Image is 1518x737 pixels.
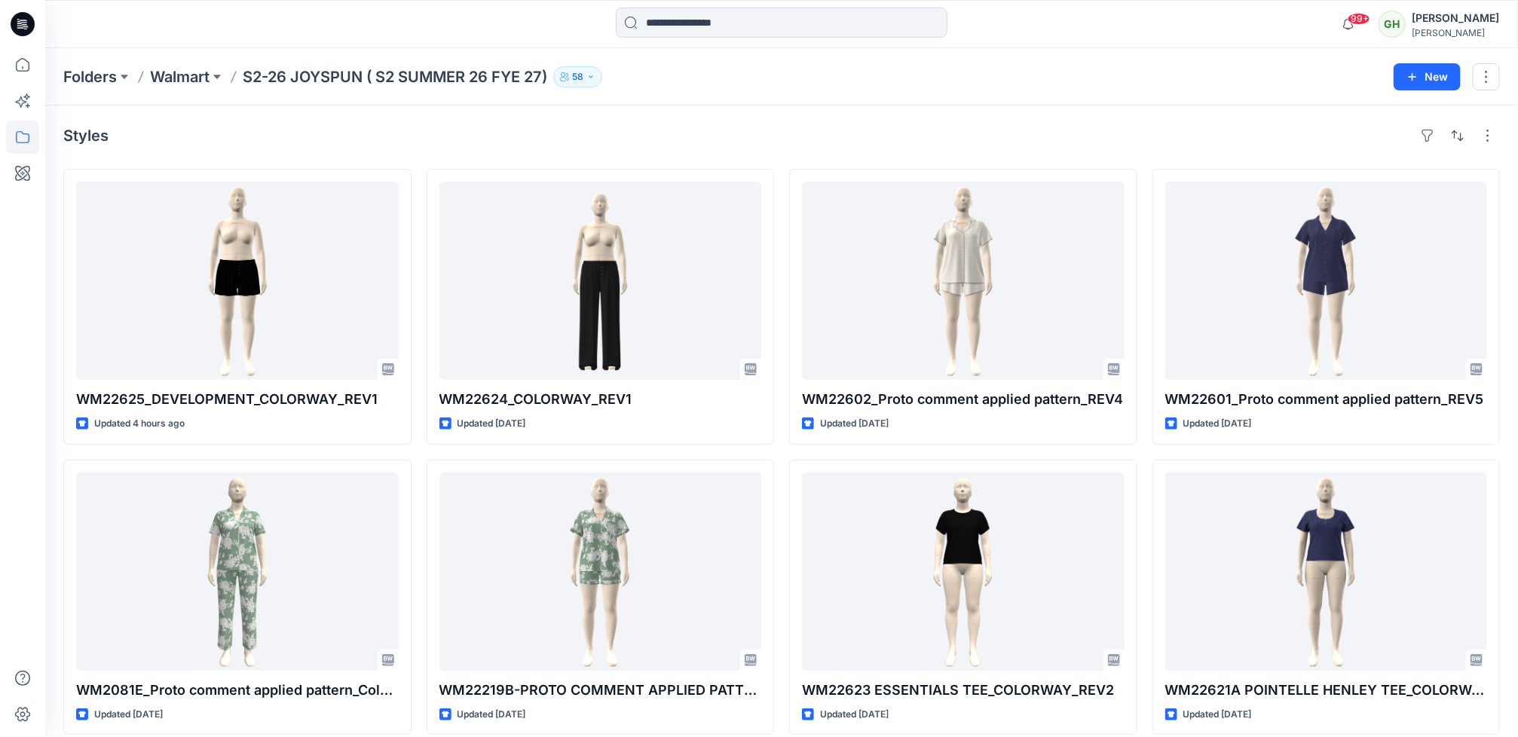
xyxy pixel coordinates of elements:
[63,66,117,87] a: Folders
[458,416,526,432] p: Updated [DATE]
[1412,9,1499,27] div: [PERSON_NAME]
[1183,707,1252,723] p: Updated [DATE]
[1165,389,1488,410] p: WM22601_Proto comment applied pattern_REV5
[1165,472,1488,671] a: WM22621A POINTELLE HENLEY TEE_COLORWAY_REV7
[572,69,583,85] p: 58
[63,127,109,145] h4: Styles
[553,66,602,87] button: 58
[150,66,210,87] a: Walmart
[820,707,889,723] p: Updated [DATE]
[802,680,1125,701] p: WM22623 ESSENTIALS TEE_COLORWAY_REV2
[76,472,399,671] a: WM2081E_Proto comment applied pattern_Colorway_REV13
[76,389,399,410] p: WM22625_DEVELOPMENT_COLORWAY_REV1
[439,680,762,701] p: WM22219B-PROTO COMMENT APPLIED PATTERN_COLORWAY_REV13
[439,472,762,671] a: WM22219B-PROTO COMMENT APPLIED PATTERN_COLORWAY_REV13
[94,416,185,432] p: Updated 4 hours ago
[94,707,163,723] p: Updated [DATE]
[802,389,1125,410] p: WM22602_Proto comment applied pattern_REV4
[243,66,547,87] p: S2-26 JOYSPUN ( S2 SUMMER 26 FYE 27)
[820,416,889,432] p: Updated [DATE]
[802,182,1125,380] a: WM22602_Proto comment applied pattern_REV4
[1165,680,1488,701] p: WM22621A POINTELLE HENLEY TEE_COLORWAY_REV7
[1165,182,1488,380] a: WM22601_Proto comment applied pattern_REV5
[76,680,399,701] p: WM2081E_Proto comment applied pattern_Colorway_REV13
[458,707,526,723] p: Updated [DATE]
[1379,11,1406,38] div: GH
[1394,63,1461,90] button: New
[1183,416,1252,432] p: Updated [DATE]
[439,182,762,380] a: WM22624_COLORWAY_REV1
[439,389,762,410] p: WM22624_COLORWAY_REV1
[1412,27,1499,38] div: [PERSON_NAME]
[802,472,1125,671] a: WM22623 ESSENTIALS TEE_COLORWAY_REV2
[1348,13,1370,25] span: 99+
[76,182,399,380] a: WM22625_DEVELOPMENT_COLORWAY_REV1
